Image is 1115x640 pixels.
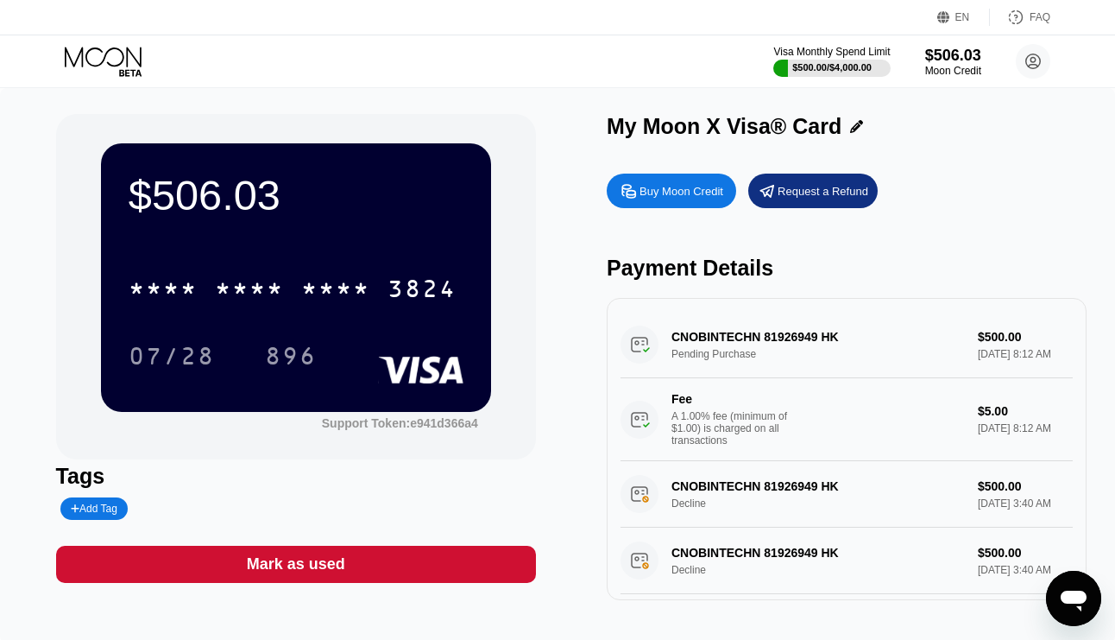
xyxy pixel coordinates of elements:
[116,334,228,377] div: 07/28
[265,345,317,372] div: 896
[607,174,736,208] div: Buy Moon Credit
[671,392,792,406] div: Fee
[671,410,801,447] div: A 1.00% fee (minimum of $1.00) is charged on all transactions
[387,277,457,305] div: 3824
[778,184,868,199] div: Request a Refund
[925,65,981,77] div: Moon Credit
[937,9,990,26] div: EN
[1030,11,1050,23] div: FAQ
[978,422,1074,434] div: [DATE] 8:12 AM
[607,256,1087,281] div: Payment Details
[252,334,330,377] div: 896
[792,62,872,73] div: $500.00 / $4,000.00
[129,345,215,372] div: 07/28
[1046,571,1101,626] iframe: Button to launch messaging window
[60,497,128,520] div: Add Tag
[607,114,841,139] div: My Moon X Visa® Card
[773,46,890,58] div: Visa Monthly Spend Limit
[322,416,478,430] div: Support Token: e941d366a4
[71,503,117,515] div: Add Tag
[247,554,345,574] div: Mark as used
[56,546,536,583] div: Mark as used
[322,416,478,430] div: Support Token:e941d366a4
[639,184,723,199] div: Buy Moon Credit
[773,46,890,77] div: Visa Monthly Spend Limit$500.00/$4,000.00
[925,47,981,77] div: $506.03Moon Credit
[129,171,463,219] div: $506.03
[748,174,878,208] div: Request a Refund
[925,47,981,65] div: $506.03
[955,11,970,23] div: EN
[56,464,536,489] div: Tags
[620,378,1073,461] div: FeeA 1.00% fee (minimum of $1.00) is charged on all transactions$5.00[DATE] 8:12 AM
[978,404,1074,418] div: $5.00
[990,9,1050,26] div: FAQ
